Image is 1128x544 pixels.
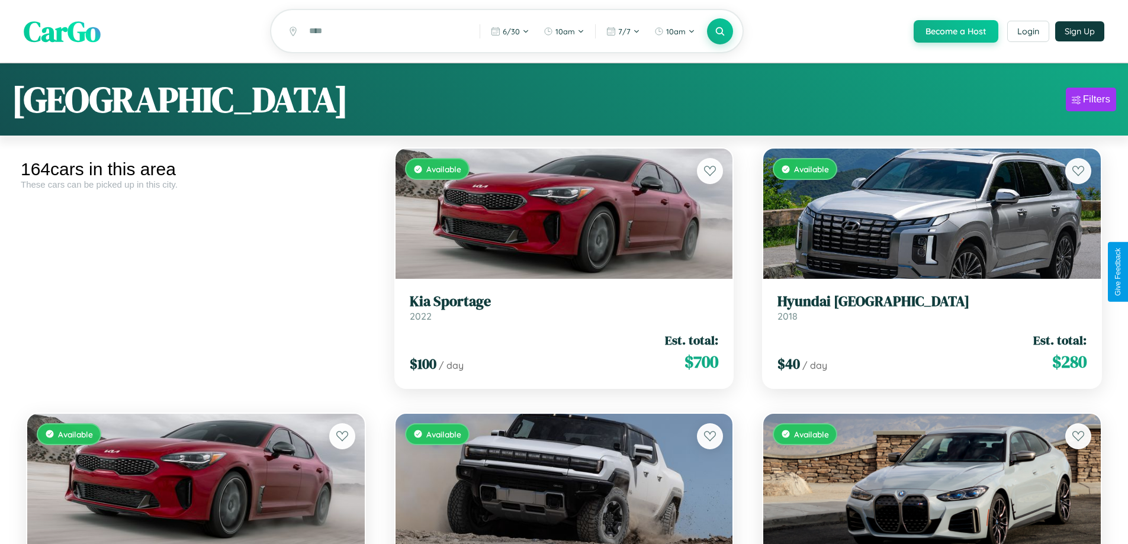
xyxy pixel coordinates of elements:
[410,293,719,322] a: Kia Sportage2022
[777,293,1087,322] a: Hyundai [GEOGRAPHIC_DATA]2018
[24,12,101,51] span: CarGo
[410,310,432,322] span: 2022
[794,164,829,174] span: Available
[410,354,436,374] span: $ 100
[485,22,535,41] button: 6/30
[503,27,520,36] span: 6 / 30
[1066,88,1116,111] button: Filters
[426,429,461,439] span: Available
[684,350,718,374] span: $ 700
[1083,94,1110,105] div: Filters
[777,310,798,322] span: 2018
[777,293,1087,310] h3: Hyundai [GEOGRAPHIC_DATA]
[914,20,998,43] button: Become a Host
[439,359,464,371] span: / day
[666,27,686,36] span: 10am
[12,75,348,124] h1: [GEOGRAPHIC_DATA]
[777,354,800,374] span: $ 40
[665,331,718,349] span: Est. total:
[1114,248,1122,296] div: Give Feedback
[1055,21,1104,41] button: Sign Up
[600,22,646,41] button: 7/7
[648,22,701,41] button: 10am
[410,293,719,310] h3: Kia Sportage
[794,429,829,439] span: Available
[802,359,827,371] span: / day
[21,159,371,179] div: 164 cars in this area
[618,27,631,36] span: 7 / 7
[538,22,590,41] button: 10am
[1052,350,1087,374] span: $ 280
[58,429,93,439] span: Available
[1007,21,1049,42] button: Login
[21,179,371,189] div: These cars can be picked up in this city.
[555,27,575,36] span: 10am
[426,164,461,174] span: Available
[1033,331,1087,349] span: Est. total:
